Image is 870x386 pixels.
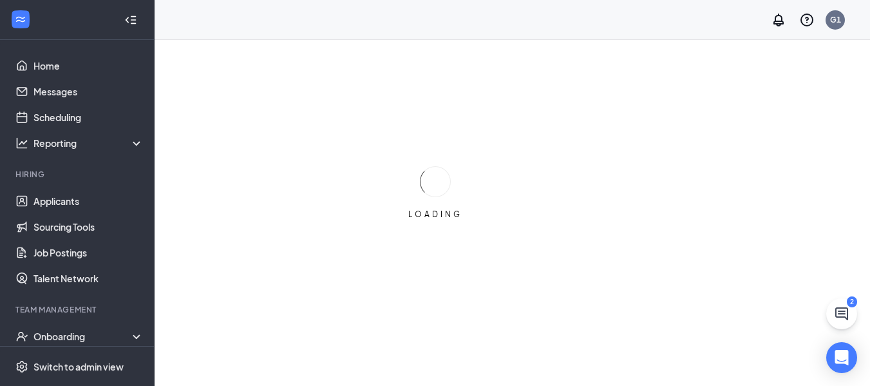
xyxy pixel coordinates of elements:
[14,13,27,26] svg: WorkstreamLogo
[33,240,144,265] a: Job Postings
[33,79,144,104] a: Messages
[124,14,137,26] svg: Collapse
[826,298,857,329] button: ChatActive
[771,12,786,28] svg: Notifications
[33,188,144,214] a: Applicants
[33,53,144,79] a: Home
[33,265,144,291] a: Talent Network
[33,104,144,130] a: Scheduling
[830,14,841,25] div: G1
[15,169,141,180] div: Hiring
[834,306,849,322] svg: ChatActive
[15,360,28,373] svg: Settings
[33,330,133,343] div: Onboarding
[33,214,144,240] a: Sourcing Tools
[15,304,141,315] div: Team Management
[847,296,857,307] div: 2
[15,330,28,343] svg: UserCheck
[33,137,144,150] div: Reporting
[799,12,815,28] svg: QuestionInfo
[33,360,124,373] div: Switch to admin view
[15,137,28,150] svg: Analysis
[403,209,468,220] div: LOADING
[826,342,857,373] div: Open Intercom Messenger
